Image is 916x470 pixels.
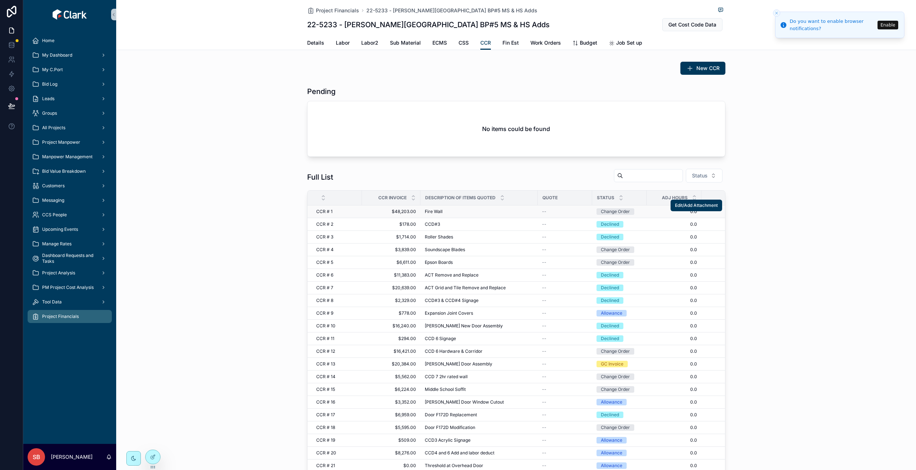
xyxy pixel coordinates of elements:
[651,209,697,214] a: 0.0
[42,154,93,160] span: Manpower Management
[366,399,416,405] a: $3,352.00
[390,36,421,51] a: Sub Material
[366,221,416,227] a: $178.00
[316,247,358,253] a: CCR # 4
[702,348,761,354] a: $0.00
[459,36,469,51] a: CSS
[651,221,697,227] a: 0.0
[42,168,86,174] span: Bid Value Breakdown
[597,361,642,367] a: GC Invoice
[651,399,697,405] a: 0.0
[316,7,359,14] span: Project Financials
[316,374,358,380] a: CCR # 14
[316,310,333,316] span: CCR # 9
[307,7,359,14] a: Project Financials
[601,259,630,266] div: Change Order
[651,272,697,278] a: 0.0
[542,374,546,380] span: --
[702,387,761,392] a: $0.00
[651,285,697,291] span: 0.0
[651,259,697,265] span: 0.0
[42,270,75,276] span: Project Analysis
[316,361,358,367] a: CCR # 13
[601,234,619,240] div: Declined
[601,246,630,253] div: Change Order
[702,374,761,380] span: $0.00
[316,221,358,227] a: CCR # 2
[480,36,491,50] a: CCR
[28,266,112,279] a: Project Analysis
[702,209,761,214] span: $0.00
[316,221,333,227] span: CCR # 2
[425,209,443,214] span: Fire Wall
[366,7,537,14] a: 22-5233 - [PERSON_NAME][GEOGRAPHIC_DATA] BP#5 MS & HS Adds
[597,310,642,316] a: Allowance
[425,399,504,405] span: [PERSON_NAME] Door Window Cutout
[366,374,416,380] span: $5,562.00
[597,208,642,215] a: Change Order
[28,107,112,120] a: Groups
[425,348,533,354] a: CCD 6 Hardware & Corridor
[425,310,533,316] a: Expansion Joint Covers
[366,387,416,392] span: $6,224.00
[651,247,697,253] a: 0.0
[609,36,642,51] a: Job Set up
[307,39,324,46] span: Details
[42,212,67,218] span: CCS People
[42,226,78,232] span: Upcoming Events
[651,310,697,316] span: 0.0
[702,298,761,303] a: $0.00
[366,259,416,265] span: $6,611.00
[542,234,546,240] span: --
[530,39,561,46] span: Work Orders
[696,65,720,72] span: New CCR
[316,298,333,303] span: CCR # 8
[597,221,642,228] a: Declined
[432,39,447,46] span: ECMS
[42,197,64,203] span: Messaging
[42,299,62,305] span: Tool Data
[366,336,416,342] a: $294.00
[651,348,697,354] span: 0.0
[542,247,588,253] a: --
[366,285,416,291] span: $20,639.00
[425,234,533,240] a: Roller Shades
[542,259,546,265] span: --
[878,21,898,29] button: Enable
[542,285,588,291] a: --
[702,272,761,278] a: $0.00
[42,241,72,247] span: Manage Rates
[601,221,619,228] div: Declined
[580,39,597,46] span: Budget
[366,348,416,354] a: $16,421.00
[425,234,453,240] span: Roller Shades
[366,234,416,240] a: $1,714.00
[680,62,725,75] button: New CCR
[651,387,697,392] span: 0.0
[316,272,358,278] a: CCR # 6
[702,247,761,253] a: $0.00
[702,221,761,227] span: $0.00
[316,399,358,405] a: CCR # 16
[651,323,697,329] span: 0.0
[542,387,546,392] span: --
[425,310,473,316] span: Expansion Joint Covers
[601,373,630,380] div: Change Order
[702,259,761,265] span: $0.00
[702,285,761,291] a: $0.00
[702,310,761,316] span: $0.00
[425,298,479,303] span: CCD#3 & CCD#4 Signage
[597,335,642,342] a: Declined
[597,285,642,291] a: Declined
[316,348,358,354] a: CCR # 12
[28,208,112,221] a: CCS People
[42,183,65,189] span: Customers
[773,9,780,17] button: Close toast
[425,361,533,367] a: [PERSON_NAME] Door Assembly
[542,399,546,405] span: --
[316,209,333,214] span: CCR # 1
[316,374,335,380] span: CCR # 14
